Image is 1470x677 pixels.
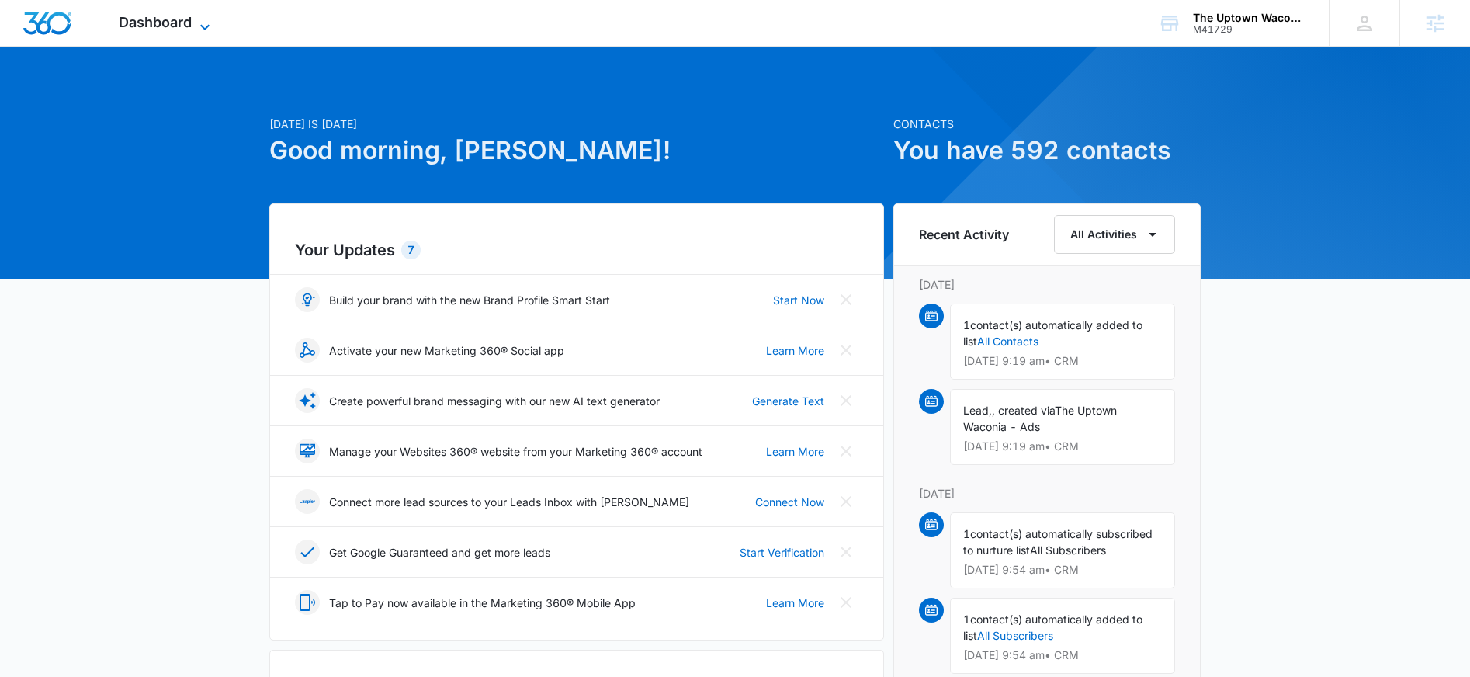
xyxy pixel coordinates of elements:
[766,443,824,460] a: Learn More
[295,238,858,262] h2: Your Updates
[329,494,689,510] p: Connect more lead sources to your Leads Inbox with [PERSON_NAME]
[893,116,1201,132] p: Contacts
[329,544,550,561] p: Get Google Guaranteed and get more leads
[755,494,824,510] a: Connect Now
[893,132,1201,169] h1: You have 592 contacts
[834,338,858,363] button: Close
[834,287,858,312] button: Close
[992,404,1055,417] span: , created via
[977,335,1038,348] a: All Contacts
[1193,12,1306,24] div: account name
[119,14,192,30] span: Dashboard
[269,132,884,169] h1: Good morning, [PERSON_NAME]!
[740,544,824,561] a: Start Verification
[963,527,1153,557] span: contact(s) automatically subscribed to nurture list
[919,225,1009,244] h6: Recent Activity
[919,276,1175,293] p: [DATE]
[834,590,858,615] button: Close
[963,356,1162,366] p: [DATE] 9:19 am • CRM
[963,564,1162,575] p: [DATE] 9:54 am • CRM
[963,527,970,540] span: 1
[329,342,564,359] p: Activate your new Marketing 360® Social app
[963,404,992,417] span: Lead,
[269,116,884,132] p: [DATE] is [DATE]
[773,292,824,308] a: Start Now
[834,388,858,413] button: Close
[963,318,1142,348] span: contact(s) automatically added to list
[329,443,702,460] p: Manage your Websites 360® website from your Marketing 360® account
[1030,543,1106,557] span: All Subscribers
[963,613,970,626] span: 1
[752,393,824,409] a: Generate Text
[919,485,1175,502] p: [DATE]
[834,439,858,463] button: Close
[329,393,660,409] p: Create powerful brand messaging with our new AI text generator
[329,595,636,611] p: Tap to Pay now available in the Marketing 360® Mobile App
[834,489,858,514] button: Close
[1193,24,1306,35] div: account id
[963,318,970,332] span: 1
[834,540,858,564] button: Close
[1054,215,1175,254] button: All Activities
[963,441,1162,452] p: [DATE] 9:19 am • CRM
[963,650,1162,661] p: [DATE] 9:54 am • CRM
[766,595,824,611] a: Learn More
[329,292,610,308] p: Build your brand with the new Brand Profile Smart Start
[963,613,1142,642] span: contact(s) automatically added to list
[977,629,1053,642] a: All Subscribers
[766,342,824,359] a: Learn More
[401,241,421,259] div: 7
